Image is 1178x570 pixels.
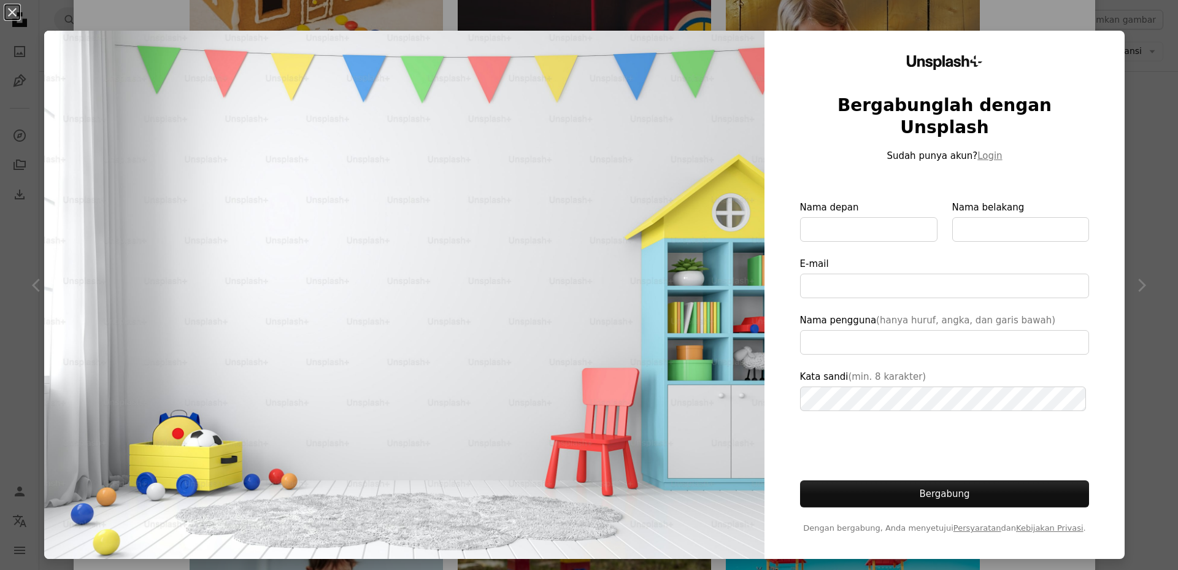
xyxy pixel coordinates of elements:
[1016,523,1084,533] a: Kebijakan Privasi
[952,217,1090,242] input: Nama belakang
[1001,523,1016,533] font: dan
[977,150,1002,161] font: Login
[800,315,877,326] font: Nama pengguna
[800,274,1090,298] input: E-mail
[800,202,859,213] font: Nama depan
[800,258,829,269] font: E-mail
[800,217,937,242] input: Nama depan
[803,523,953,533] font: Dengan bergabung, Anda menyetujui
[848,371,926,382] font: (min. 8 karakter)
[952,202,1025,213] font: Nama belakang
[837,95,1052,137] font: Bergabunglah dengan Unsplash
[1084,523,1086,533] font: .
[800,371,849,382] font: Kata sandi
[876,315,1055,326] font: (hanya huruf, angka, dan garis bawah)
[800,387,1087,411] input: Kata sandi(min. 8 karakter)
[953,523,1001,533] a: Persyaratan
[887,150,977,161] font: Sudah punya akun?
[800,330,1090,355] input: Nama pengguna(hanya huruf, angka, dan garis bawah)
[919,488,969,499] font: Bergabung
[800,480,1090,507] button: Bergabung
[977,148,1002,163] button: Login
